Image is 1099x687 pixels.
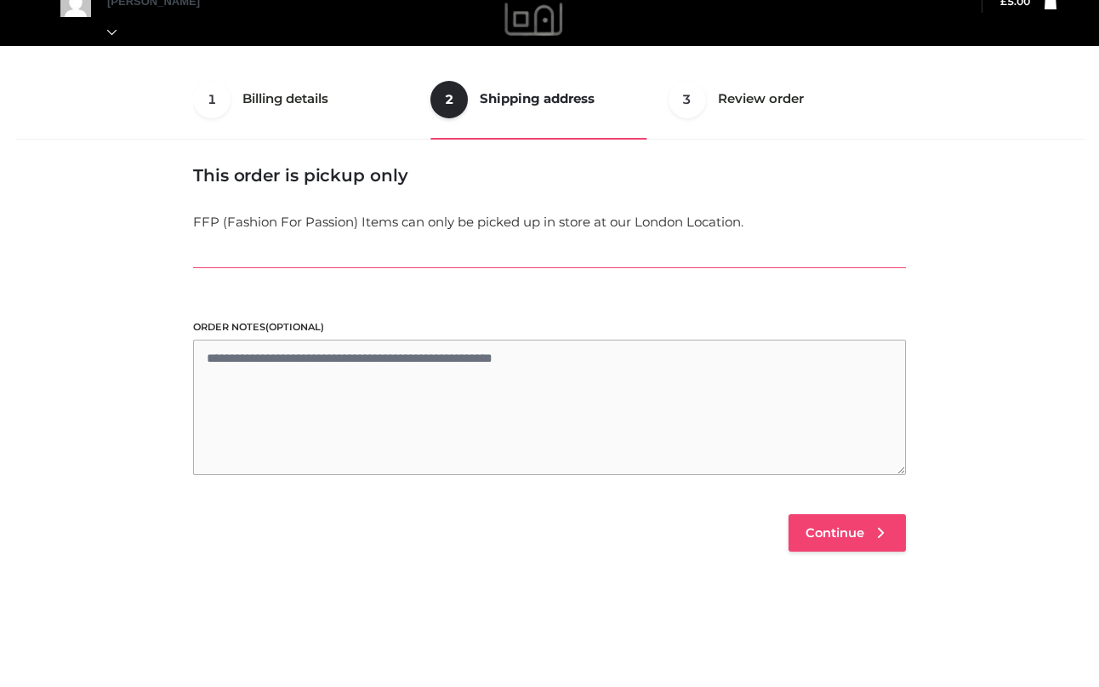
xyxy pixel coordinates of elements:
span: Continue [806,525,864,541]
label: Order notes [193,319,906,335]
h3: This order is pickup only [193,165,906,186]
a: Continue [789,514,906,552]
span: (optional) [265,321,324,333]
p: FFP (Fashion For Passion) Items can only be picked up in store at our London Location. [193,211,906,233]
